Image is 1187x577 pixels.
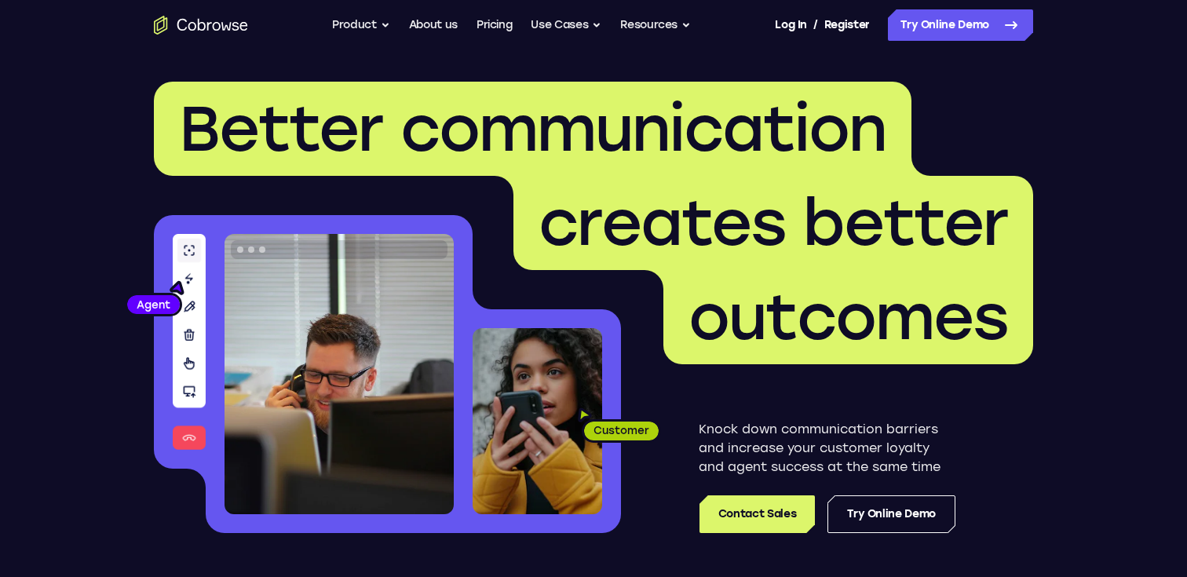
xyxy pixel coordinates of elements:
[620,9,691,41] button: Resources
[539,185,1008,261] span: creates better
[179,91,886,166] span: Better communication
[332,9,390,41] button: Product
[531,9,601,41] button: Use Cases
[473,328,602,514] img: A customer holding their phone
[699,420,955,477] p: Knock down communication barriers and increase your customer loyalty and agent success at the sam...
[813,16,818,35] span: /
[225,234,454,514] img: A customer support agent talking on the phone
[775,9,806,41] a: Log In
[688,279,1008,355] span: outcomes
[409,9,458,41] a: About us
[477,9,513,41] a: Pricing
[824,9,870,41] a: Register
[154,16,248,35] a: Go to the home page
[827,495,955,533] a: Try Online Demo
[888,9,1033,41] a: Try Online Demo
[699,495,815,533] a: Contact Sales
